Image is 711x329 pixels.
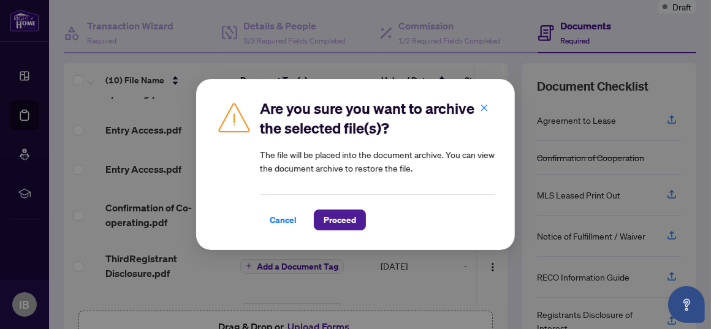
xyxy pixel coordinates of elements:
img: Caution Icon [216,99,253,135]
span: Cancel [270,210,297,230]
span: close [480,104,489,112]
article: The file will be placed into the document archive. You can view the document archive to restore t... [260,148,495,175]
button: Proceed [314,210,366,230]
span: Proceed [324,210,356,230]
h2: Are you sure you want to archive the selected file(s)? [260,99,495,138]
button: Open asap [668,286,705,323]
button: Cancel [260,210,306,230]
